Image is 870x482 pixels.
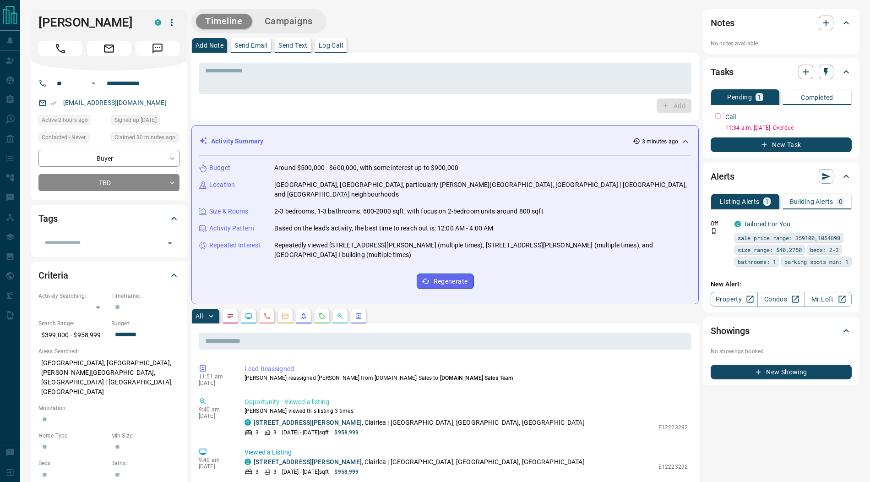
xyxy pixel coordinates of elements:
p: [DATE] - [DATE] sqft [282,468,329,476]
p: Size & Rooms [209,207,249,216]
div: Activity Summary3 minutes ago [199,133,691,150]
p: Min Size: [111,432,179,440]
div: Showings [711,320,852,342]
p: Send Email [234,42,267,49]
p: Viewed a Listing [245,448,688,457]
p: Search Range: [38,319,107,328]
div: Tags [38,208,179,230]
p: Timeframe: [111,292,179,300]
p: Log Call [319,42,343,49]
p: New Alert: [711,279,852,289]
span: Email [87,41,131,56]
p: 3 [256,428,259,437]
p: 11:34 a.m. [DATE] - Overdue [725,124,852,132]
div: Buyer [38,150,179,167]
button: Regenerate [417,274,474,289]
p: Building Alerts [790,198,833,205]
span: Contacted - Never [42,133,86,142]
p: Around $500,000 - $600,000, with some interest up to $900,000 [274,163,458,173]
p: [GEOGRAPHIC_DATA], [GEOGRAPHIC_DATA], [PERSON_NAME][GEOGRAPHIC_DATA], [GEOGRAPHIC_DATA] | [GEOGRA... [38,356,179,400]
p: Based on the lead's activity, the best time to reach out is: 12:00 AM - 4:00 AM [274,224,493,233]
div: Notes [711,12,852,34]
p: [PERSON_NAME] viewed this listing 3 times [245,407,688,415]
p: Activity Summary [211,137,263,146]
p: Add Note [196,42,223,49]
button: Timeline [196,14,252,29]
p: Budget [209,163,230,173]
div: Wed Feb 10 2016 [111,115,179,128]
p: Repeatedly viewed [STREET_ADDRESS][PERSON_NAME] (multiple times), [STREET_ADDRESS][PERSON_NAME] (... [274,241,691,260]
p: 3 minutes ago [642,137,678,146]
p: [DATE] [199,413,231,419]
p: $958,999 [334,468,359,476]
p: Home Type: [38,432,107,440]
p: 1 [765,198,769,205]
div: Tue Oct 14 2025 [111,132,179,145]
span: bathrooms: 1 [738,257,776,266]
a: [EMAIL_ADDRESS][DOMAIN_NAME] [63,99,167,106]
div: condos.ca [245,459,251,465]
svg: Emails [282,312,289,320]
h1: [PERSON_NAME] [38,15,141,30]
span: size range: 540,2750 [738,245,802,254]
p: All [196,313,203,319]
span: Claimed 30 minutes ago [114,133,175,142]
p: Opportunity - Viewed a listing [245,397,688,407]
p: [DATE] [199,463,231,470]
p: Lead Reassigned [245,364,688,374]
p: Beds: [38,459,107,467]
p: Completed [801,94,833,101]
p: Budget: [111,319,179,328]
svg: Opportunities [337,312,344,320]
div: condos.ca [734,221,741,227]
p: 9:40 am [199,406,231,413]
p: E12223292 [658,423,688,432]
p: $399,000 - $958,999 [38,328,107,343]
p: 0 [839,198,843,205]
svg: Push Notification Only [711,228,717,234]
div: condos.ca [155,19,161,26]
span: Message [136,41,179,56]
button: Open [88,78,99,89]
p: [DATE] [199,380,231,386]
span: parking spots min: 1 [784,257,848,266]
h2: Notes [711,16,734,30]
p: No showings booked [711,347,852,356]
p: , Clairlea | [GEOGRAPHIC_DATA], [GEOGRAPHIC_DATA], [GEOGRAPHIC_DATA] [254,418,585,427]
h2: Alerts [711,169,734,184]
button: New Task [711,137,852,152]
div: Criteria [38,264,179,286]
p: [GEOGRAPHIC_DATA], [GEOGRAPHIC_DATA], particularly [PERSON_NAME][GEOGRAPHIC_DATA], [GEOGRAPHIC_DA... [274,180,691,199]
p: $958,999 [334,428,359,437]
span: Active 2 hours ago [42,115,88,125]
p: , Clairlea | [GEOGRAPHIC_DATA], [GEOGRAPHIC_DATA], [GEOGRAPHIC_DATA] [254,457,585,467]
p: 11:51 am [199,373,231,380]
p: Pending [727,94,752,100]
svg: Lead Browsing Activity [245,312,252,320]
p: Location [209,180,235,190]
a: Condos [757,292,805,307]
h2: Showings [711,323,750,338]
p: Activity Pattern [209,224,254,233]
span: Call [38,41,82,56]
p: Call [725,112,736,122]
h2: Tasks [711,65,734,79]
svg: Requests [318,312,326,320]
p: Listing Alerts [720,198,760,205]
p: Off [711,219,729,228]
div: Tue Oct 14 2025 [38,115,107,128]
div: TBD [38,174,179,191]
p: Baths: [111,459,179,467]
div: Alerts [711,165,852,187]
p: 3 [273,468,277,476]
a: [STREET_ADDRESS][PERSON_NAME] [254,419,362,426]
p: Send Text [278,42,308,49]
span: beds: 2-2 [810,245,839,254]
p: Motivation: [38,404,179,412]
svg: Calls [263,312,271,320]
span: sale price range: 359100,1054898 [738,233,840,242]
p: Actively Searching: [38,292,107,300]
p: 9:40 am [199,457,231,463]
div: Tasks [711,61,852,83]
button: Open [163,237,176,250]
